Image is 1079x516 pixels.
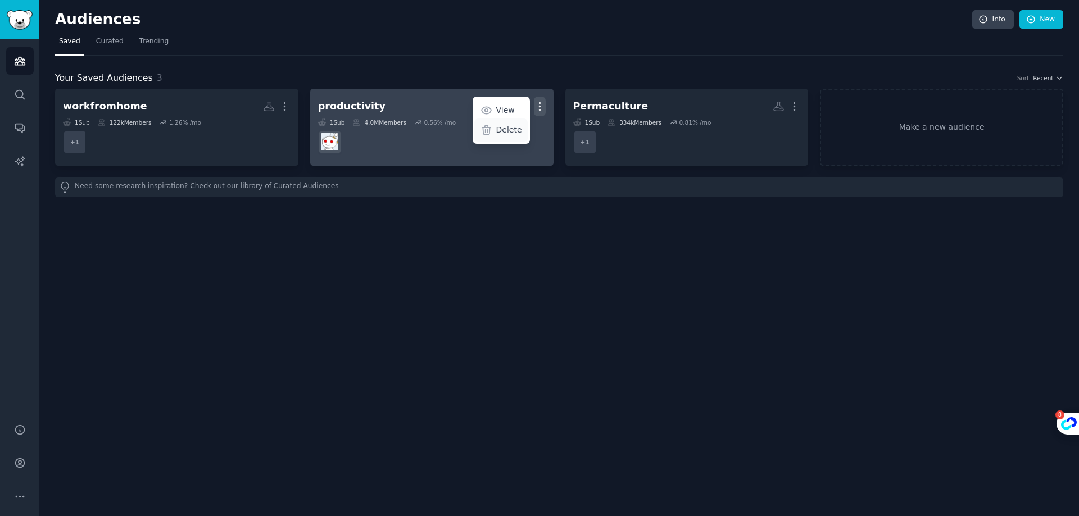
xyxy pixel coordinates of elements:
[135,33,173,56] a: Trending
[352,118,406,126] div: 4.0M Members
[573,99,649,113] div: Permaculture
[63,130,87,154] div: + 1
[310,89,554,166] a: productivityViewDelete1Sub4.0MMembers0.56% /moproductivity
[55,11,972,29] h2: Audiences
[1033,74,1063,82] button: Recent
[63,99,147,113] div: workfromhome
[972,10,1014,29] a: Info
[63,118,90,126] div: 1 Sub
[820,89,1063,166] a: Make a new audience
[565,89,809,166] a: Permaculture1Sub334kMembers0.81% /mo+1
[96,36,124,47] span: Curated
[321,133,338,150] img: productivity
[92,33,128,56] a: Curated
[496,104,515,116] p: View
[55,177,1063,197] div: Need some research inspiration? Check out our library of
[55,71,153,85] span: Your Saved Audiences
[1033,74,1053,82] span: Recent
[318,99,386,113] div: productivity
[679,118,711,126] div: 0.81 % /mo
[573,130,597,154] div: + 1
[55,33,84,56] a: Saved
[573,118,600,126] div: 1 Sub
[496,124,522,136] p: Delete
[98,118,152,126] div: 122k Members
[607,118,661,126] div: 334k Members
[55,89,298,166] a: workfromhome1Sub122kMembers1.26% /mo+1
[474,99,528,122] a: View
[59,36,80,47] span: Saved
[424,118,456,126] div: 0.56 % /mo
[139,36,169,47] span: Trending
[318,118,345,126] div: 1 Sub
[1019,10,1063,29] a: New
[169,118,201,126] div: 1.26 % /mo
[274,181,339,193] a: Curated Audiences
[157,72,162,83] span: 3
[7,10,33,30] img: GummySearch logo
[1017,74,1030,82] div: Sort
